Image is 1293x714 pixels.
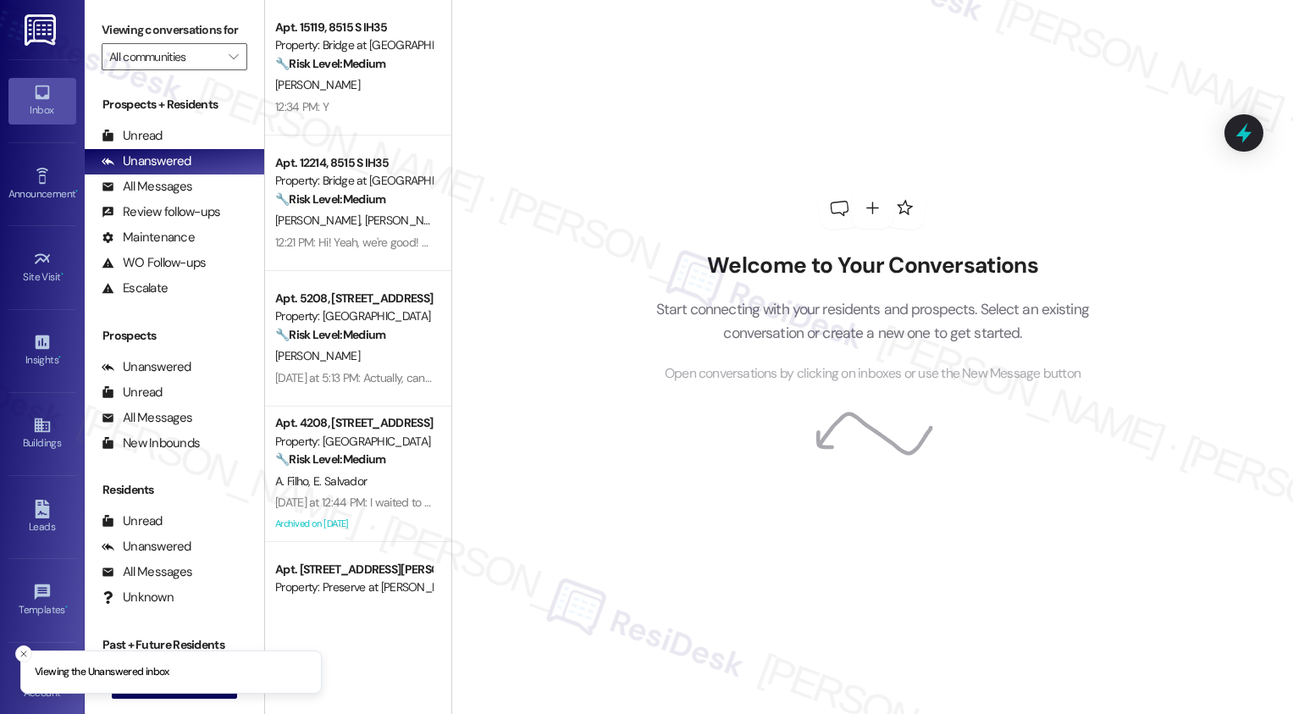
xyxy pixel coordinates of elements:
[58,351,61,363] span: •
[102,152,191,170] div: Unanswered
[275,77,360,92] span: [PERSON_NAME]
[35,665,169,680] p: Viewing the Unanswered inbox
[102,229,195,246] div: Maintenance
[275,348,360,363] span: [PERSON_NAME]
[275,370,812,385] div: [DATE] at 5:13 PM: Actually, can I get the info for how to get into the gym? The door was just le...
[8,78,76,124] a: Inbox
[8,578,76,623] a: Templates •
[275,154,432,172] div: Apt. 12214, 8515 S IH35
[275,414,432,432] div: Apt. 4208, [STREET_ADDRESS]
[102,254,206,272] div: WO Follow-ups
[275,99,329,114] div: 12:34 PM: Y
[102,563,192,581] div: All Messages
[102,434,200,452] div: New Inbounds
[229,50,238,64] i: 
[313,473,367,489] span: E. Salvador
[8,245,76,291] a: Site Visit •
[630,297,1114,346] p: Start connecting with your residents and prospects. Select an existing conversation or create a n...
[275,36,432,54] div: Property: Bridge at [GEOGRAPHIC_DATA]
[61,268,64,280] span: •
[665,363,1080,385] span: Open conversations by clicking on inboxes or use the New Message button
[8,411,76,457] a: Buildings
[15,645,32,662] button: Close toast
[275,495,603,510] div: [DATE] at 12:44 PM: I waited to see if he is going to do...and he didn't
[275,473,313,489] span: A. Filho
[630,252,1114,280] h2: Welcome to Your Conversations
[275,290,432,307] div: Apt. 5208, [STREET_ADDRESS]
[275,561,432,578] div: Apt. [STREET_ADDRESS][PERSON_NAME]
[102,409,192,427] div: All Messages
[102,538,191,556] div: Unanswered
[102,512,163,530] div: Unread
[85,636,264,654] div: Past + Future Residents
[275,56,385,71] strong: 🔧 Risk Level: Medium
[274,513,434,534] div: Archived on [DATE]
[8,495,76,540] a: Leads
[275,235,922,250] div: 12:21 PM: Hi! Yeah, we're good! Thank you. I did intend to call maintenance [DATE] though. Our po...
[102,17,247,43] label: Viewing conversations for
[364,213,449,228] span: [PERSON_NAME]
[275,172,432,190] div: Property: Bridge at [GEOGRAPHIC_DATA]
[85,327,264,345] div: Prospects
[85,481,264,499] div: Residents
[8,661,76,706] a: Account
[25,14,59,46] img: ResiDesk Logo
[102,203,220,221] div: Review follow-ups
[75,185,78,197] span: •
[102,358,191,376] div: Unanswered
[109,43,220,70] input: All communities
[102,589,174,606] div: Unknown
[275,191,385,207] strong: 🔧 Risk Level: Medium
[275,327,385,342] strong: 🔧 Risk Level: Medium
[275,213,365,228] span: [PERSON_NAME]
[102,280,168,297] div: Escalate
[275,451,385,467] strong: 🔧 Risk Level: Medium
[8,328,76,374] a: Insights •
[275,307,432,325] div: Property: [GEOGRAPHIC_DATA]
[102,127,163,145] div: Unread
[102,178,192,196] div: All Messages
[275,433,432,451] div: Property: [GEOGRAPHIC_DATA]
[275,19,432,36] div: Apt. 15119, 8515 S IH35
[85,96,264,113] div: Prospects + Residents
[275,578,432,596] div: Property: Preserve at [PERSON_NAME][GEOGRAPHIC_DATA]
[65,601,68,613] span: •
[102,384,163,401] div: Unread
